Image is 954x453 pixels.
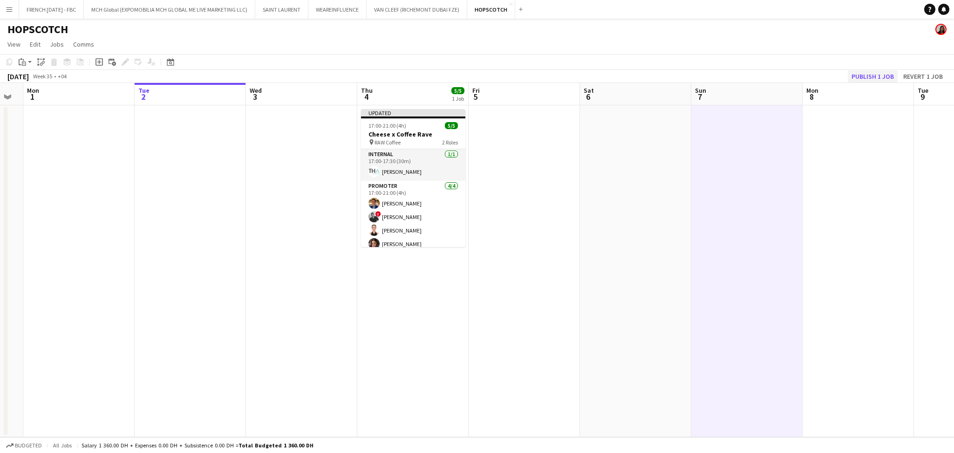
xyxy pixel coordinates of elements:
[848,70,898,82] button: Publish 1 job
[238,442,313,449] span: Total Budgeted 1 360.00 DH
[250,86,262,95] span: Wed
[467,0,515,19] button: HOPSCOTCH
[361,149,465,181] app-card-role: Internal1/117:00-17:30 (30m)[PERSON_NAME]
[50,40,64,48] span: Jobs
[472,86,480,95] span: Fri
[452,95,464,102] div: 1 Job
[445,122,458,129] span: 5/5
[19,0,84,19] button: FRENCH [DATE] - FBC
[7,72,29,81] div: [DATE]
[582,91,594,102] span: 6
[360,91,373,102] span: 4
[442,139,458,146] span: 2 Roles
[367,0,467,19] button: VAN CLEEF (RICHEMONT DUBAI FZE)
[694,91,706,102] span: 7
[248,91,262,102] span: 3
[584,86,594,95] span: Sat
[69,38,98,50] a: Comms
[7,40,20,48] span: View
[51,442,74,449] span: All jobs
[361,86,373,95] span: Thu
[15,442,42,449] span: Budgeted
[27,86,39,95] span: Mon
[361,181,465,253] app-card-role: Promoter4/417:00-21:00 (4h)[PERSON_NAME]![PERSON_NAME][PERSON_NAME][PERSON_NAME]
[375,139,401,146] span: RAW Coffee
[471,91,480,102] span: 5
[5,440,43,451] button: Budgeted
[916,91,928,102] span: 9
[30,40,41,48] span: Edit
[361,109,465,117] div: Updated
[31,73,54,80] span: Week 35
[361,109,465,247] app-job-card: Updated17:00-21:00 (4h)5/5Cheese x Coffee Rave RAW Coffee2 RolesInternal1/117:00-17:30 (30m)[PERS...
[918,86,928,95] span: Tue
[26,38,44,50] a: Edit
[7,22,68,36] h1: HOPSCOTCH
[935,24,947,35] app-user-avatar: Sara Mendhao
[46,38,68,50] a: Jobs
[138,86,150,95] span: Tue
[58,73,67,80] div: +04
[137,91,150,102] span: 2
[26,91,39,102] span: 1
[375,211,381,217] span: !
[899,70,947,82] button: Revert 1 job
[361,130,465,138] h3: Cheese x Coffee Rave
[4,38,24,50] a: View
[805,91,818,102] span: 8
[308,0,367,19] button: WEAREINFLUENCE
[451,87,464,94] span: 5/5
[84,0,255,19] button: MCH Global (EXPOMOBILIA MCH GLOBAL ME LIVE MARKETING LLC)
[73,40,94,48] span: Comms
[695,86,706,95] span: Sun
[368,122,406,129] span: 17:00-21:00 (4h)
[255,0,308,19] button: SAINT LAURENT
[82,442,313,449] div: Salary 1 360.00 DH + Expenses 0.00 DH + Subsistence 0.00 DH =
[806,86,818,95] span: Mon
